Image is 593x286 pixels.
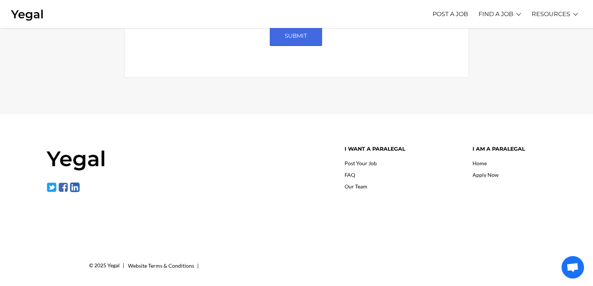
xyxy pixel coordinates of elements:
img: facebook-1.svg [58,182,68,193]
a: FAQ [345,172,355,178]
a: FIND A JOB [479,4,513,24]
h4: I want a paralegal [345,146,461,152]
a: RESOURCES [532,4,570,24]
a: Home [473,160,487,166]
div: © 2025 Yegal [89,261,124,270]
h4: I am a paralegal [473,146,547,152]
a: Open chat [562,256,584,279]
input: Submit [270,25,322,46]
a: Post Your Job [345,160,377,166]
a: Website Terms & Conditions [128,262,194,269]
img: linkedin-1.svg [70,182,80,193]
a: Our Team [345,183,367,190]
a: Apply Now [473,172,499,178]
img: twitter-1.svg [46,182,57,193]
a: POST A JOB [432,4,468,24]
